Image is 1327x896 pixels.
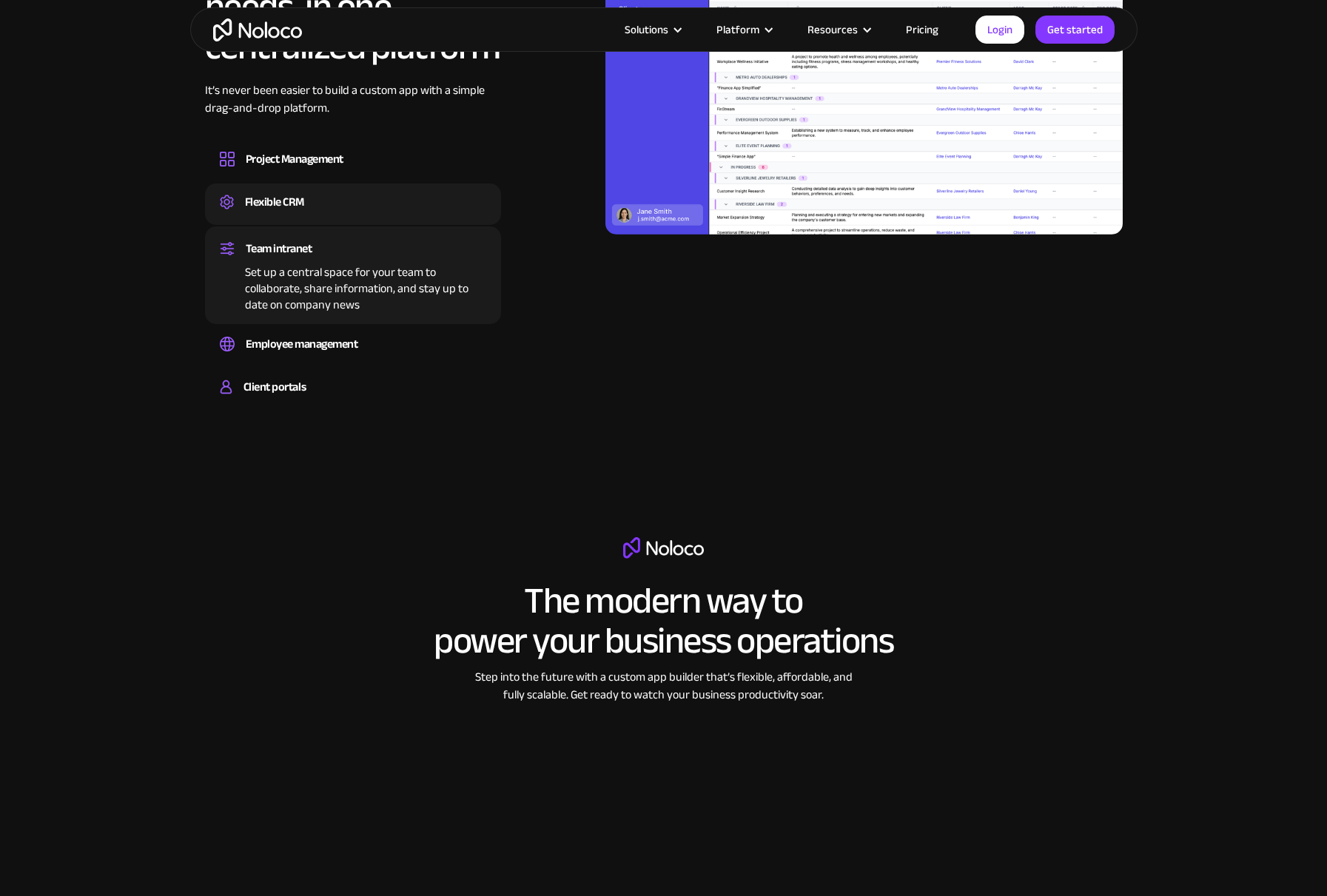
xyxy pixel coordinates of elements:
div: Employee management [246,333,358,355]
a: home [213,18,302,41]
div: Create a custom CRM that you can adapt to your business’s needs, centralize your workflows, and m... [220,213,486,218]
div: Set up a central space for your team to collaborate, share information, and stay up to date on co... [220,260,486,313]
a: Login [975,16,1024,44]
div: Step into the future with a custom app builder that’s flexible, affordable, and fully scalable. G... [468,668,860,704]
div: Solutions [606,20,698,39]
div: Design custom project management tools to speed up workflows, track progress, and optimize your t... [220,170,486,175]
div: Resources [789,20,887,39]
h2: The modern way to power your business operations [434,581,893,661]
div: Platform [698,20,789,39]
div: Project Management [246,148,343,170]
a: Pricing [887,20,957,39]
div: Easily manage employee information, track performance, and handle HR tasks from a single platform. [220,355,486,360]
div: Client portals [243,376,306,398]
div: Platform [716,20,759,39]
div: Flexible CRM [245,191,304,213]
div: Build a secure, fully-branded, and personalized client portal that lets your customers self-serve. [220,398,486,402]
div: It’s never been easier to build a custom app with a simple drag-and-drop platform. [205,81,501,139]
div: Resources [807,20,858,39]
div: Solutions [625,20,668,39]
a: Get started [1035,16,1115,44]
div: Team intranet [246,238,312,260]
